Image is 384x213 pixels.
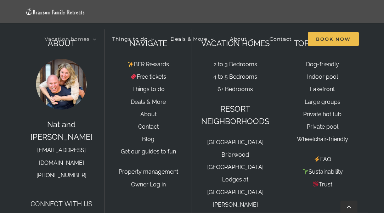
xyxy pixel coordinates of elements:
[313,181,318,187] img: 💯
[121,148,176,155] a: Get our guides to fun
[307,73,338,80] a: Indoor pool
[45,37,90,41] span: Vacation homes
[308,28,359,51] a: Book Now
[207,164,264,170] a: [GEOGRAPHIC_DATA]
[138,123,159,130] a: Contact
[170,37,207,41] span: Deals & More
[303,169,308,174] img: 🌱
[218,86,253,93] a: 6+ Bedrooms
[25,198,98,209] h4: Connect with us
[131,74,136,79] img: 🎟️
[221,151,249,158] a: Briarwood
[25,7,85,15] img: Branson Family Retreats Logo
[270,28,292,51] a: Contact
[45,28,359,51] nav: Main Menu Sticky
[112,37,148,41] span: Things to do
[303,111,341,118] a: Private hot tub
[130,73,166,80] a: Free tickets
[306,61,339,68] a: Dog-friendly
[35,57,88,111] img: Nat and Tyann
[45,28,96,51] a: Vacation homes
[307,123,338,130] a: Private pool
[207,139,264,146] a: [GEOGRAPHIC_DATA]
[297,136,348,142] a: Wheelchair-friendly
[199,103,272,128] p: RESORT NEIGHBORHOODS
[170,28,214,51] a: Deals & More
[308,32,359,46] span: Book Now
[128,61,134,67] img: ✨
[314,156,331,163] a: FAQ
[312,181,332,188] a: Trust
[131,99,166,105] a: Deals & More
[214,61,257,68] a: 2 to 3 Bedrooms
[270,37,292,41] span: Contact
[213,201,258,208] a: [PERSON_NAME]
[230,28,254,51] a: About
[36,172,86,179] a: [PHONE_NUMBER]
[314,156,320,162] img: ⚡️
[128,61,169,68] a: BFR Rewards
[37,147,86,166] a: [EMAIL_ADDRESS][DOMAIN_NAME]
[25,118,98,181] p: Nat and [PERSON_NAME]
[140,111,157,118] a: About
[119,168,178,175] a: Property management
[112,28,154,51] a: Things to do
[310,86,335,93] a: Lakefront
[207,176,264,195] a: Lodges at [GEOGRAPHIC_DATA]
[230,37,247,41] span: About
[142,136,154,142] a: Blog
[131,181,166,188] a: Owner Log in
[302,168,343,175] a: Sustainability
[132,86,165,93] a: Things to do
[213,73,257,80] a: 4 to 5 Bedrooms
[305,99,340,105] a: Large groups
